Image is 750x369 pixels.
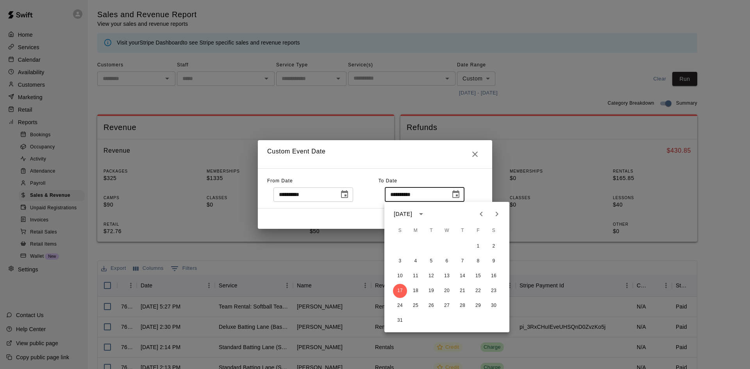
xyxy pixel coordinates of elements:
button: 8 [471,254,485,268]
button: Choose date, selected date is Jul 1, 2025 [337,187,352,202]
button: 10 [393,269,407,283]
h2: Custom Event Date [258,140,492,168]
button: 4 [409,254,423,268]
div: [DATE] [394,210,412,218]
span: Saturday [487,223,501,239]
span: Monday [409,223,423,239]
button: 27 [440,299,454,313]
button: 12 [424,269,438,283]
button: 16 [487,269,501,283]
button: 24 [393,299,407,313]
button: 30 [487,299,501,313]
button: 29 [471,299,485,313]
button: 20 [440,284,454,298]
button: Close [467,146,483,162]
button: 5 [424,254,438,268]
button: 3 [393,254,407,268]
button: calendar view is open, switch to year view [414,207,428,221]
button: 18 [409,284,423,298]
button: 28 [455,299,470,313]
button: 23 [487,284,501,298]
button: Choose date, selected date is Aug 17, 2025 [448,187,464,202]
button: 31 [393,314,407,328]
span: To Date [379,178,397,184]
button: 2 [487,239,501,253]
span: From Date [267,178,293,184]
span: Tuesday [424,223,438,239]
button: 11 [409,269,423,283]
button: 13 [440,269,454,283]
button: Previous month [473,206,489,222]
button: 14 [455,269,470,283]
span: Thursday [455,223,470,239]
button: 17 [393,284,407,298]
button: 19 [424,284,438,298]
button: 21 [455,284,470,298]
button: 15 [471,269,485,283]
button: 1 [471,239,485,253]
button: Next month [489,206,505,222]
span: Friday [471,223,485,239]
button: 9 [487,254,501,268]
span: Wednesday [440,223,454,239]
button: 7 [455,254,470,268]
button: 22 [471,284,485,298]
span: Sunday [393,223,407,239]
button: 26 [424,299,438,313]
button: 6 [440,254,454,268]
button: 25 [409,299,423,313]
